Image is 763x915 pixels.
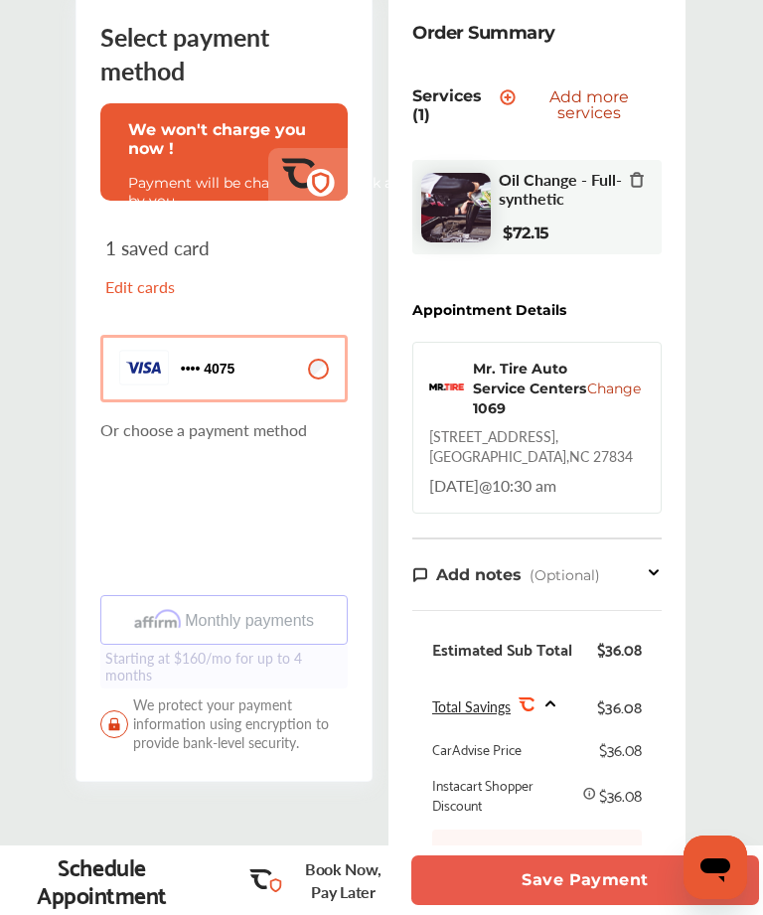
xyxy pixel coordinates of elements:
[105,236,220,314] div: 1 saved card
[503,224,549,242] b: $72.15
[181,360,201,379] p: 4075
[411,855,759,905] button: Save Payment
[432,775,575,815] div: Instacart Shopper Discount
[500,89,658,121] button: Add more services
[500,89,662,121] a: Add more services
[128,120,320,158] p: We won't charge you now !
[521,89,658,121] span: Add more services
[597,692,642,719] div: $36.08
[597,639,642,659] div: $36.08
[432,639,572,659] div: Estimated Sub Total
[684,836,747,899] iframe: Button to launch messaging window
[492,474,556,497] span: 10:30 am
[499,170,629,208] span: Oil Change - Full-synthetic
[421,173,491,242] img: oil-change-thumb.jpg
[100,695,348,752] span: We protect your payment information using encryption to provide bank-level security.
[436,565,522,584] span: Add notes
[412,86,500,124] p: Services (1)
[412,302,566,318] div: Appointment Details
[100,335,348,402] button: 4075 4075
[429,426,645,466] div: [STREET_ADDRESS] , [GEOGRAPHIC_DATA] , NC 27834
[473,359,587,418] div: Mr. Tire Auto Service Centers 1069
[599,739,642,759] div: $36.08
[530,566,600,584] span: (Optional)
[105,275,220,298] p: Edit cards
[412,19,555,47] div: Order Summary
[432,696,511,716] span: Total Savings
[100,461,348,575] iframe: PayPal
[429,474,479,497] span: [DATE]
[432,739,522,759] div: CarAdvise Price
[295,857,391,903] p: Book Now, Pay Later
[128,174,456,210] p: Payment will be charged upon work approval by you.
[100,710,128,738] img: LockIcon.bb451512.svg
[429,383,465,393] img: logo-mrtire.png
[181,360,235,379] span: 4075
[599,785,642,805] div: $36.08
[587,379,641,398] button: Change
[479,474,492,497] span: @
[100,20,348,87] div: Select payment method
[412,566,428,583] img: note-icon.db9493fa.svg
[100,418,348,441] p: Or choose a payment method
